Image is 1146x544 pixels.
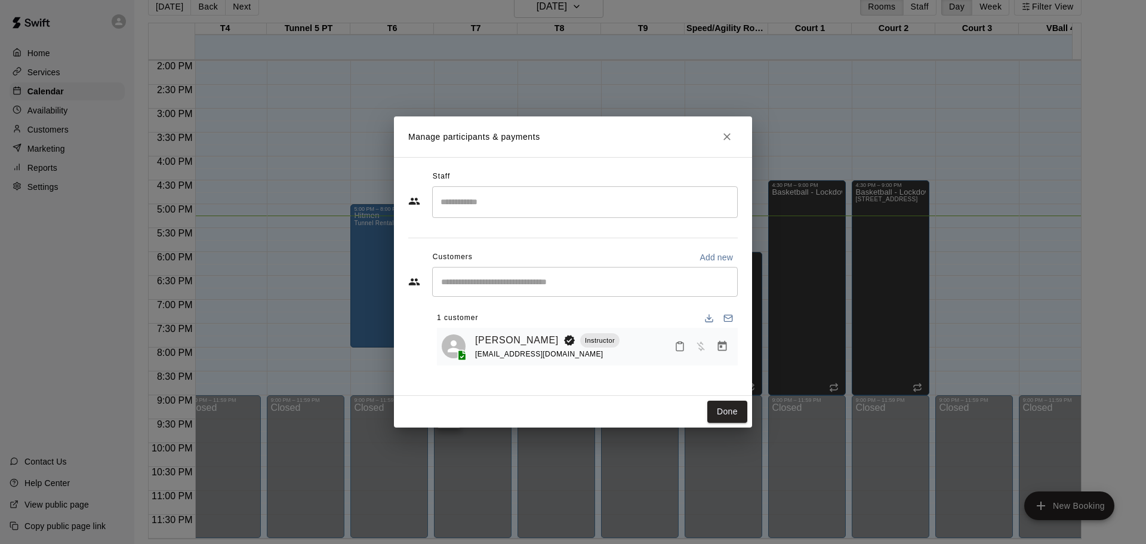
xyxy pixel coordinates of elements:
[695,248,738,267] button: Add new
[716,126,738,147] button: Close
[408,195,420,207] svg: Staff
[408,276,420,288] svg: Customers
[475,333,559,348] a: [PERSON_NAME]
[719,309,738,328] button: Email participants
[432,186,738,218] div: Search staff
[670,336,690,356] button: Mark attendance
[711,336,733,357] button: Manage bookings & payment
[433,167,450,186] span: Staff
[707,401,747,423] button: Done
[563,334,575,346] svg: Booking Owner
[690,341,711,351] span: Has not paid
[475,350,603,358] span: [EMAIL_ADDRESS][DOMAIN_NAME]
[432,267,738,297] div: Start typing to search customers...
[585,336,615,346] p: Instructor
[408,131,540,143] p: Manage participants & payments
[433,248,473,267] span: Customers
[437,309,478,328] span: 1 customer
[700,251,733,263] p: Add new
[442,334,466,358] div: Bobby Wilson
[700,309,719,328] button: Download list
